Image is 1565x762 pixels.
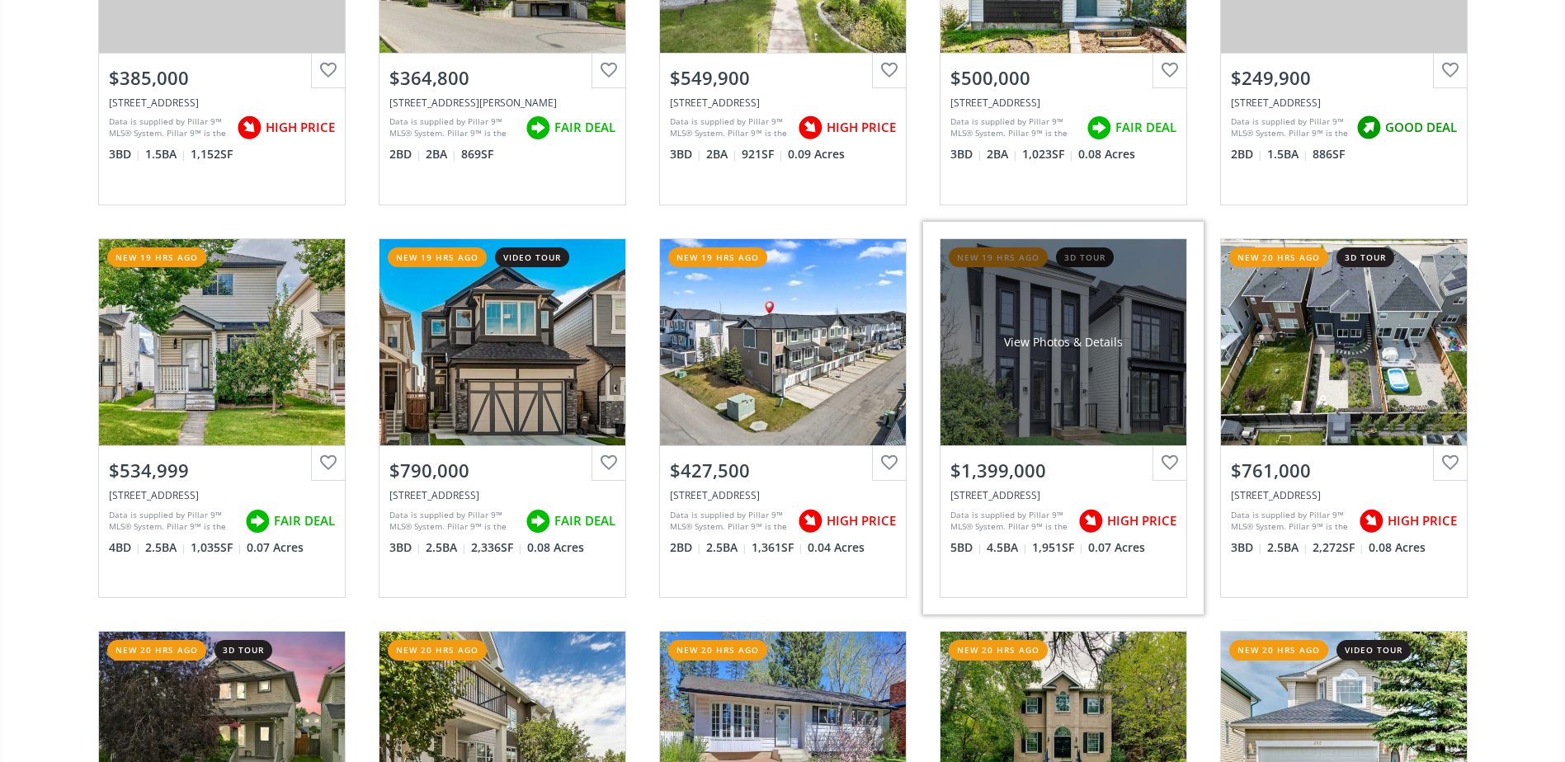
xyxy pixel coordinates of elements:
div: 235 15 Avenue SW #301, Calgary, AB T2R 0P6 [1231,96,1457,110]
span: HIGH PRICE [266,119,335,136]
div: 50 Seton Road SE, Calgary, AB T3M 3E8 [1231,488,1457,502]
img: rating icon [521,505,554,538]
img: rating icon [233,111,266,144]
a: new 19 hrs ago3d tourView Photos & Details$1,399,000[STREET_ADDRESS]Data is supplied by Pillar 9™... [923,222,1204,614]
span: 2.5 BA [706,539,747,556]
div: 680 Macewan Drive NW, Calgary, AB T3K 3J5 [950,96,1176,110]
span: 1,023 SF [1022,146,1074,162]
span: 4.5 BA [987,539,1028,556]
span: 0.04 Acres [808,539,865,556]
div: Data is supplied by Pillar 9™ MLS® System. Pillar 9™ is the owner of the copyright in its MLS® Sy... [109,115,229,140]
span: FAIR DEAL [1115,119,1176,136]
img: rating icon [1352,111,1385,144]
span: 2 BA [706,146,738,162]
span: 2.5 BA [1267,539,1308,556]
span: 0.09 Acres [788,146,845,162]
span: 5 BD [950,539,983,556]
span: 3 BD [950,146,983,162]
span: 1,951 SF [1032,539,1084,556]
span: 2 BD [389,146,422,162]
img: rating icon [521,111,554,144]
span: 0.08 Acres [1369,539,1426,556]
div: $790,000 [389,458,615,483]
span: 2,272 SF [1313,539,1365,556]
span: 869 SF [461,146,493,162]
div: 549 Queenston Gardens SE, Calgary, AB T2J6N7 [109,96,335,110]
span: HIGH PRICE [827,119,896,136]
div: 79 Templegreen Drive NE, Calgary, AB T1Y 4Z1 [670,96,896,110]
div: Data is supplied by Pillar 9™ MLS® System. Pillar 9™ is the owner of the copyright in its MLS® Sy... [389,115,517,140]
span: 2.5 BA [426,539,467,556]
img: rating icon [1355,505,1388,538]
div: Data is supplied by Pillar 9™ MLS® System. Pillar 9™ is the owner of the copyright in its MLS® Sy... [1231,509,1351,534]
span: 1.5 BA [1267,146,1308,162]
div: $549,900 [670,65,896,91]
img: rating icon [1074,505,1107,538]
a: new 19 hrs agovideo tour$790,000[STREET_ADDRESS]Data is supplied by Pillar 9™ MLS® System. Pillar... [362,222,643,614]
span: 1.5 BA [145,146,186,162]
span: 0.08 Acres [1078,146,1135,162]
div: $385,000 [109,65,335,91]
span: 2 BA [426,146,457,162]
span: 2 BD [670,539,702,556]
span: 0.07 Acres [1088,539,1145,556]
div: $249,900 [1231,65,1457,91]
img: rating icon [794,111,827,144]
div: Data is supplied by Pillar 9™ MLS® System. Pillar 9™ is the owner of the copyright in its MLS® Sy... [670,509,790,534]
div: $364,800 [389,65,615,91]
div: Data is supplied by Pillar 9™ MLS® System. Pillar 9™ is the owner of the copyright in its MLS® Sy... [1231,115,1348,140]
span: 1,035 SF [191,539,243,556]
span: 3 BD [670,146,702,162]
div: Data is supplied by Pillar 9™ MLS® System. Pillar 9™ is the owner of the copyright in its MLS® Sy... [950,509,1070,534]
span: 0.07 Acres [247,539,304,556]
span: 2 BA [987,146,1018,162]
div: $427,500 [670,458,896,483]
div: Data is supplied by Pillar 9™ MLS® System. Pillar 9™ is the owner of the copyright in its MLS® Sy... [950,115,1078,140]
div: $1,399,000 [950,458,1176,483]
span: 1,152 SF [191,146,233,162]
div: 88 Arbour Lake Road NW #419, Calgary, AB T3G 0C2 [389,96,615,110]
span: 3 BD [109,146,141,162]
div: 37 Martinbrook Link NE, Calgary, AB T3J 3N9 [109,488,335,502]
span: 0.08 Acres [527,539,584,556]
span: 3 BD [1231,539,1263,556]
img: rating icon [241,505,274,538]
div: Data is supplied by Pillar 9™ MLS® System. Pillar 9™ is the owner of the copyright in its MLS® Sy... [109,509,237,534]
div: $500,000 [950,65,1176,91]
img: rating icon [794,505,827,538]
span: 921 SF [742,146,784,162]
span: HIGH PRICE [1388,512,1457,529]
span: HIGH PRICE [827,512,896,529]
span: 4 BD [109,539,141,556]
img: rating icon [1082,111,1115,144]
span: FAIR DEAL [554,512,615,529]
span: 886 SF [1313,146,1345,162]
div: View Photos & Details [1004,334,1123,350]
span: 2.5 BA [145,539,186,556]
div: $534,999 [109,458,335,483]
span: GOOD DEAL [1385,119,1457,136]
div: 333 Taralake Way NE #3101, Calgary, AB T3J 0R5 [670,488,896,502]
a: new 20 hrs ago3d tour$761,000[STREET_ADDRESS]Data is supplied by Pillar 9™ MLS® System. Pillar 9™... [1204,222,1484,614]
div: $761,000 [1231,458,1457,483]
div: 2718 5 Avenue NW, Calgary, AB T2N 0T8 [950,488,1176,502]
span: 1,361 SF [752,539,804,556]
div: Data is supplied by Pillar 9™ MLS® System. Pillar 9™ is the owner of the copyright in its MLS® Sy... [670,115,790,140]
div: 128 Masters Street SE, Calgary, AB T3M 2R7 [389,488,615,502]
span: 2 BD [1231,146,1263,162]
span: 3 BD [389,539,422,556]
span: 2,336 SF [471,539,523,556]
span: FAIR DEAL [554,119,615,136]
a: new 19 hrs ago$427,500[STREET_ADDRESS]Data is supplied by Pillar 9™ MLS® System. Pillar 9™ is the... [643,222,923,614]
span: HIGH PRICE [1107,512,1176,529]
span: FAIR DEAL [274,512,335,529]
a: new 19 hrs ago$534,999[STREET_ADDRESS]Data is supplied by Pillar 9™ MLS® System. Pillar 9™ is the... [82,222,362,614]
div: Data is supplied by Pillar 9™ MLS® System. Pillar 9™ is the owner of the copyright in its MLS® Sy... [389,509,517,534]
